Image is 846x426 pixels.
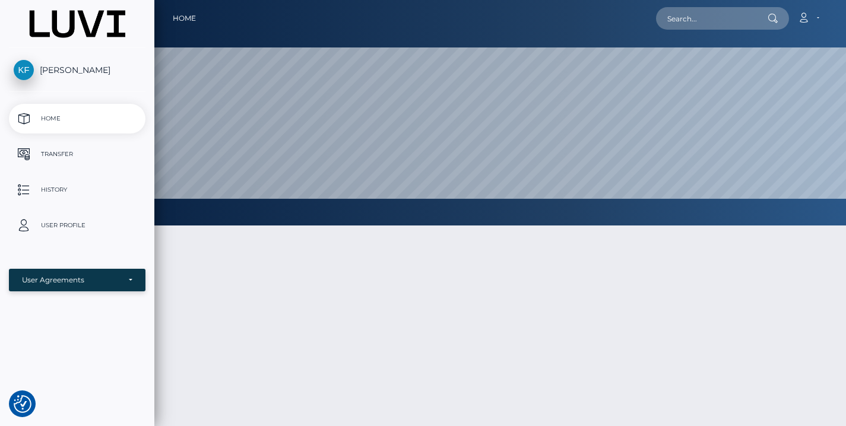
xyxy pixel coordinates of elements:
[24,9,130,39] img: MassPay
[9,139,145,169] a: Transfer
[9,211,145,240] a: User Profile
[656,7,768,30] input: Search...
[14,110,141,128] p: Home
[14,217,141,234] p: User Profile
[9,104,145,133] a: Home
[22,275,119,285] div: User Agreements
[14,395,31,413] img: Revisit consent button
[9,175,145,205] a: History
[9,65,145,75] span: [PERSON_NAME]
[14,145,141,163] p: Transfer
[9,269,145,291] button: User Agreements
[14,181,141,199] p: History
[14,395,31,413] button: Consent Preferences
[173,6,196,31] a: Home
